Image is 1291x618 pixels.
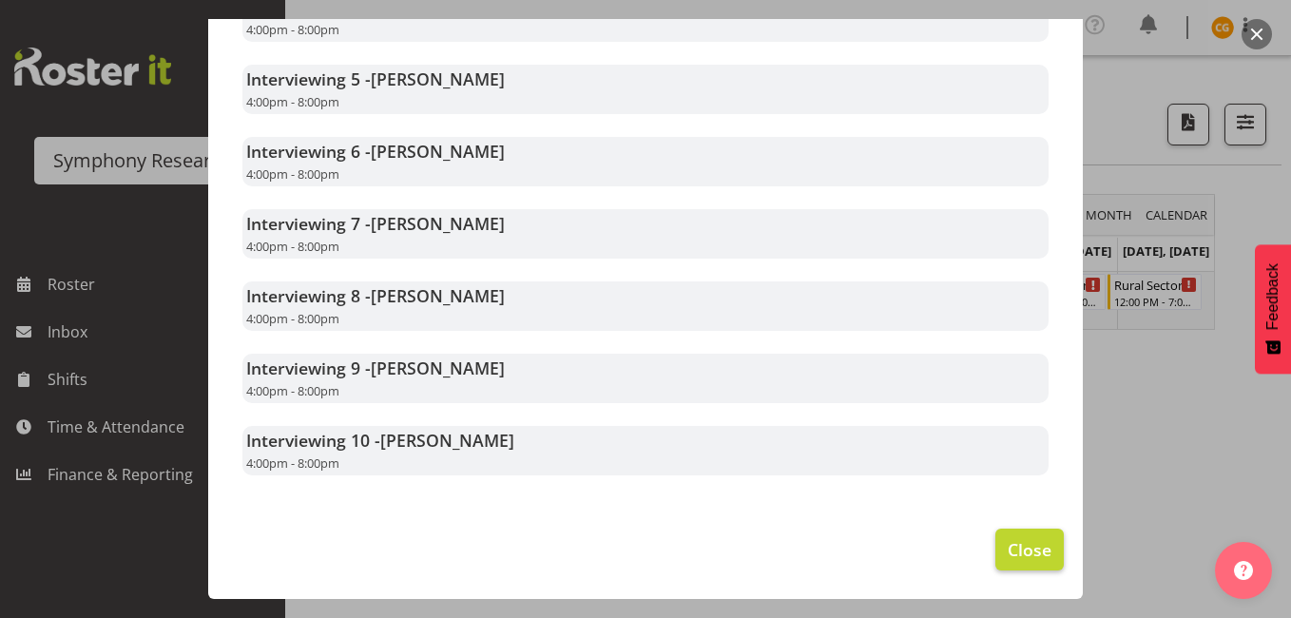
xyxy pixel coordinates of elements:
span: 4:00pm - 8:00pm [246,93,339,110]
span: 4:00pm - 8:00pm [246,382,339,399]
strong: Interviewing 10 - [246,429,514,452]
strong: Interviewing 8 - [246,284,505,307]
button: Close [995,529,1064,570]
span: [PERSON_NAME] [371,284,505,307]
span: 4:00pm - 8:00pm [246,21,339,38]
strong: Interviewing 9 - [246,357,505,379]
strong: Interviewing 6 - [246,140,505,163]
span: 4:00pm - 8:00pm [246,454,339,472]
span: 4:00pm - 8:00pm [246,165,339,183]
span: 4:00pm - 8:00pm [246,238,339,255]
span: [PERSON_NAME] [371,68,505,90]
span: [PERSON_NAME] [380,429,514,452]
span: Close [1008,537,1051,562]
span: [PERSON_NAME] [371,357,505,379]
span: Feedback [1264,263,1281,330]
span: [PERSON_NAME] [371,212,505,235]
span: 4:00pm - 8:00pm [246,310,339,327]
button: Feedback - Show survey [1255,244,1291,374]
img: help-xxl-2.png [1234,561,1253,580]
strong: Interviewing 5 - [246,68,505,90]
strong: Interviewing 7 - [246,212,505,235]
span: [PERSON_NAME] [371,140,505,163]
